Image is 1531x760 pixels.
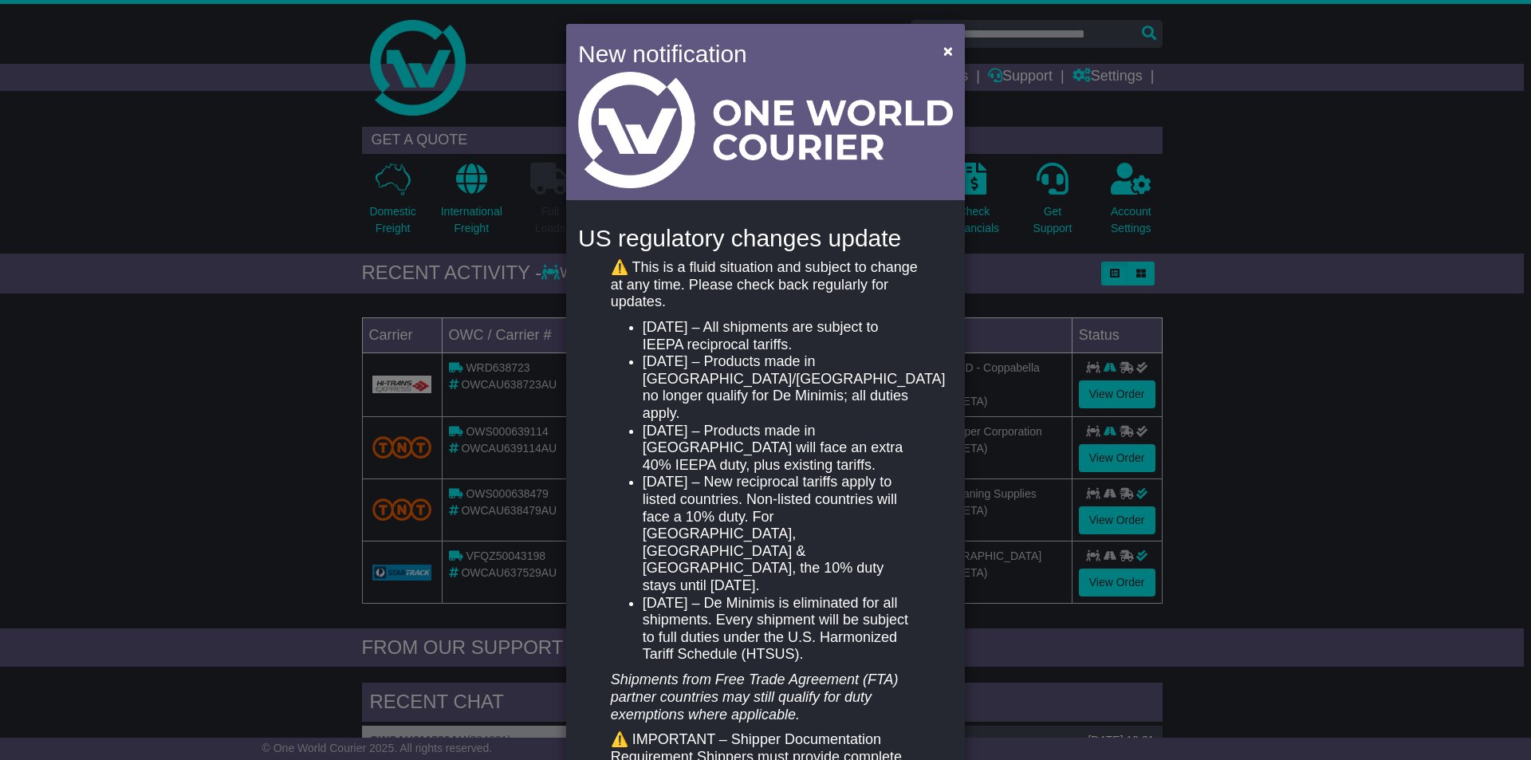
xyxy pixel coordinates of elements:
[578,72,953,188] img: Light
[643,319,920,353] li: [DATE] – All shipments are subject to IEEPA reciprocal tariffs.
[935,34,961,67] button: Close
[943,41,953,60] span: ×
[578,225,953,251] h4: US regulatory changes update
[643,423,920,475] li: [DATE] – Products made in [GEOGRAPHIC_DATA] will face an extra 40% IEEPA duty, plus existing tari...
[643,595,920,664] li: [DATE] – De Minimis is eliminated for all shipments. Every shipment will be subject to full dutie...
[611,259,920,311] p: ⚠️ This is a fluid situation and subject to change at any time. Please check back regularly for u...
[643,474,920,594] li: [DATE] – New reciprocal tariffs apply to listed countries. Non-listed countries will face a 10% d...
[643,353,920,422] li: [DATE] – Products made in [GEOGRAPHIC_DATA]/[GEOGRAPHIC_DATA] no longer qualify for De Minimis; a...
[578,36,920,72] h4: New notification
[611,671,899,722] em: Shipments from Free Trade Agreement (FTA) partner countries may still qualify for duty exemptions...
